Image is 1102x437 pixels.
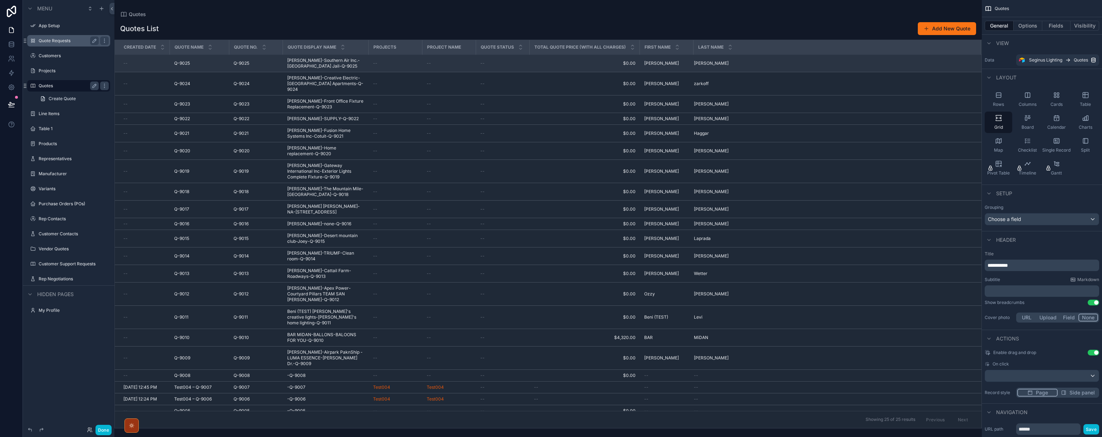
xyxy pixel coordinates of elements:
span: -- [427,101,431,107]
span: -- [427,131,431,136]
span: -- [427,206,431,212]
span: Rows [993,102,1004,107]
a: zarkoff [694,81,973,87]
span: Timeline [1019,170,1036,176]
a: $0.00 [534,236,636,241]
span: Board [1022,124,1034,130]
span: -- [427,168,431,174]
span: -- [123,101,128,107]
a: [PERSON_NAME] [644,221,689,227]
a: $0.00 [534,81,636,87]
a: -- [373,168,418,174]
a: -- [480,189,525,195]
span: Pivot Table [987,170,1010,176]
a: Q-9015 [174,236,225,241]
span: -- [480,101,485,107]
a: [PERSON_NAME] [PERSON_NAME]-NA-[STREET_ADDRESS] [287,203,364,215]
a: -- [427,116,472,122]
span: $0.00 [534,101,636,107]
a: [PERSON_NAME]-Front Office Fixture Replacement-Q-9023 [287,98,364,110]
a: -- [123,206,166,212]
label: Purchase Orders (POs) [39,201,109,207]
span: zarkoff [694,81,709,87]
label: Data [985,57,1013,63]
a: $0.00 [534,148,636,154]
span: -- [480,81,485,87]
span: [PERSON_NAME] [694,168,729,174]
span: -- [123,221,128,227]
a: [PERSON_NAME]-The Mountain Mile-[GEOGRAPHIC_DATA]-Q-9018 [287,186,364,197]
span: [PERSON_NAME]-Fusion Home Systems Inc-Cotuit-Q-9021 [287,128,364,139]
a: -- [373,206,418,212]
span: Checklist [1018,147,1037,153]
span: $0.00 [534,206,636,212]
span: Gantt [1051,170,1062,176]
button: Choose a field [985,213,1099,225]
span: -- [123,116,128,122]
span: Q-9021 [234,131,249,136]
a: -- [427,189,472,195]
span: -- [427,189,431,195]
a: Quote Requests [39,38,96,44]
span: Haggar [694,131,709,136]
a: -- [123,81,166,87]
a: -- [480,101,525,107]
span: Q-9018 [174,189,189,195]
a: Q-9023 [174,101,225,107]
a: Q-9017 [234,206,279,212]
a: [PERSON_NAME]-Creative Electric-[GEOGRAPHIC_DATA] Apartments-Q-9024 [287,75,364,92]
button: Gantt [1043,157,1070,179]
a: -- [480,221,525,227]
span: Q-9017 [234,206,249,212]
button: Cards [1043,89,1070,110]
span: Q-9017 [174,206,189,212]
a: -- [427,60,472,66]
span: [PERSON_NAME] [644,148,679,154]
a: [PERSON_NAME] [694,148,973,154]
span: Columns [1019,102,1037,107]
span: -- [427,236,431,241]
span: [PERSON_NAME]-SUPPLY-Q-9022 [287,116,359,122]
span: Q-9016 [234,221,249,227]
span: Q-9021 [174,131,189,136]
a: [PERSON_NAME]-TRIUMF-Clean room-Q-9014 [287,250,364,262]
img: Airtable Logo [1019,57,1025,63]
a: -- [123,168,166,174]
a: -- [427,81,472,87]
a: Q-9023 [234,101,279,107]
span: Q-9022 [234,116,249,122]
a: $0.00 [534,221,636,227]
a: -- [373,236,418,241]
span: Q-9022 [174,116,190,122]
a: [PERSON_NAME] [644,168,689,174]
span: -- [427,60,431,66]
span: [PERSON_NAME] [644,168,679,174]
a: Q-9019 [234,168,279,174]
a: [PERSON_NAME] [694,189,973,195]
span: Charts [1079,124,1092,130]
span: $0.00 [534,131,636,136]
span: [PERSON_NAME] [694,189,729,195]
a: [PERSON_NAME] [644,131,689,136]
a: $0.00 [534,116,636,122]
a: Variants [39,186,109,192]
a: [PERSON_NAME] [644,236,689,241]
span: Grid [994,124,1003,130]
a: -- [480,206,525,212]
span: Laprada [694,236,711,241]
span: -- [480,60,485,66]
a: $0.00 [534,60,636,66]
a: Q-9020 [234,148,279,154]
a: Q-9022 [174,116,225,122]
a: Q-9025 [234,60,279,66]
button: Split [1072,134,1099,156]
span: Q-9019 [234,168,249,174]
span: Q-9025 [234,60,249,66]
a: Q-9016 [174,221,225,227]
button: Grid [985,112,1012,133]
span: [PERSON_NAME] [644,206,679,212]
